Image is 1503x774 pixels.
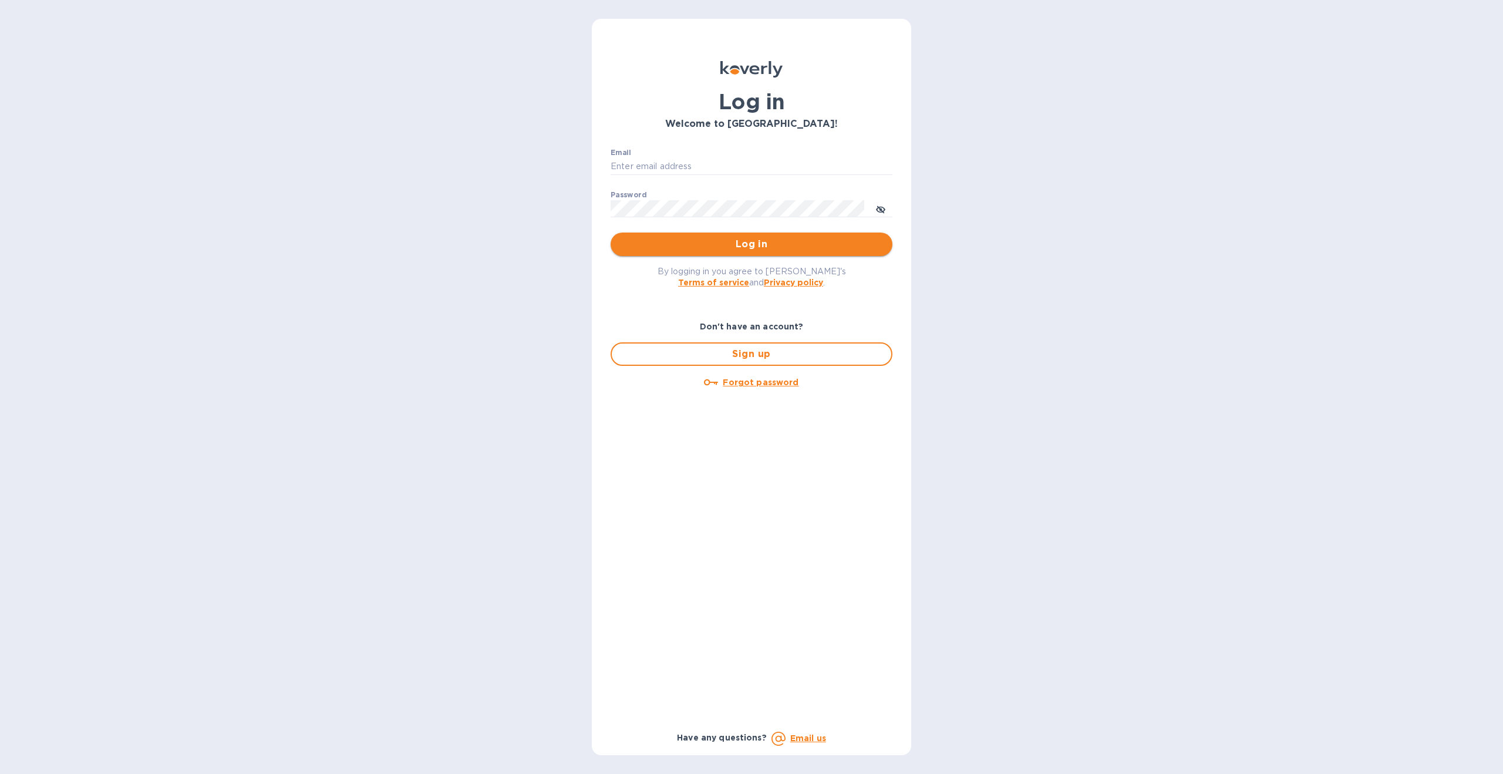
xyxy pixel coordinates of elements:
span: Sign up [621,347,882,361]
button: Log in [611,233,892,256]
u: Forgot password [723,378,798,387]
label: Password [611,191,646,198]
b: Don't have an account? [700,322,804,331]
span: By logging in you agree to [PERSON_NAME]'s and . [658,267,846,287]
b: Have any questions? [677,733,767,742]
a: Email us [790,733,826,743]
button: Sign up [611,342,892,366]
span: Log in [620,237,883,251]
a: Terms of service [678,278,749,287]
button: toggle password visibility [869,197,892,220]
label: Email [611,149,631,156]
h1: Log in [611,89,892,114]
h3: Welcome to [GEOGRAPHIC_DATA]! [611,119,892,130]
input: Enter email address [611,158,892,176]
a: Privacy policy [764,278,823,287]
img: Koverly [720,61,783,78]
